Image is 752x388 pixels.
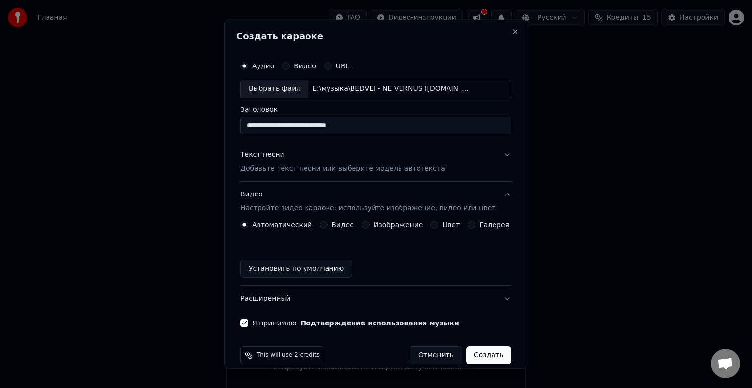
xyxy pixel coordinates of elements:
[252,320,459,326] label: Я принимаю
[336,63,350,69] label: URL
[240,190,495,213] div: Видео
[240,203,495,213] p: Настройте видео караоке: используйте изображение, видео или цвет
[480,221,510,228] label: Галерея
[252,221,312,228] label: Автоматический
[257,351,320,359] span: This will use 2 credits
[410,346,462,364] button: Отменить
[374,221,423,228] label: Изображение
[294,63,316,69] label: Видео
[240,164,445,173] p: Добавьте текст песни или выберите модель автотекста
[236,32,515,41] h2: Создать караоке
[331,221,354,228] label: Видео
[308,84,475,94] div: E:\музыка\BEDVEI - NE VERNUS ([DOMAIN_NAME]).mp3
[240,260,352,278] button: Установить по умолчанию
[252,63,274,69] label: Аудио
[241,80,308,98] div: Выбрать файл
[240,182,511,221] button: ВидеоНастройте видео караоке: используйте изображение, видео или цвет
[301,320,459,326] button: Я принимаю
[240,142,511,181] button: Текст песниДобавьте текст песни или выберите модель автотекста
[240,286,511,311] button: Расширенный
[443,221,460,228] label: Цвет
[240,150,284,160] div: Текст песни
[240,106,511,113] label: Заголовок
[466,346,511,364] button: Создать
[240,221,511,285] div: ВидеоНастройте видео караоке: используйте изображение, видео или цвет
